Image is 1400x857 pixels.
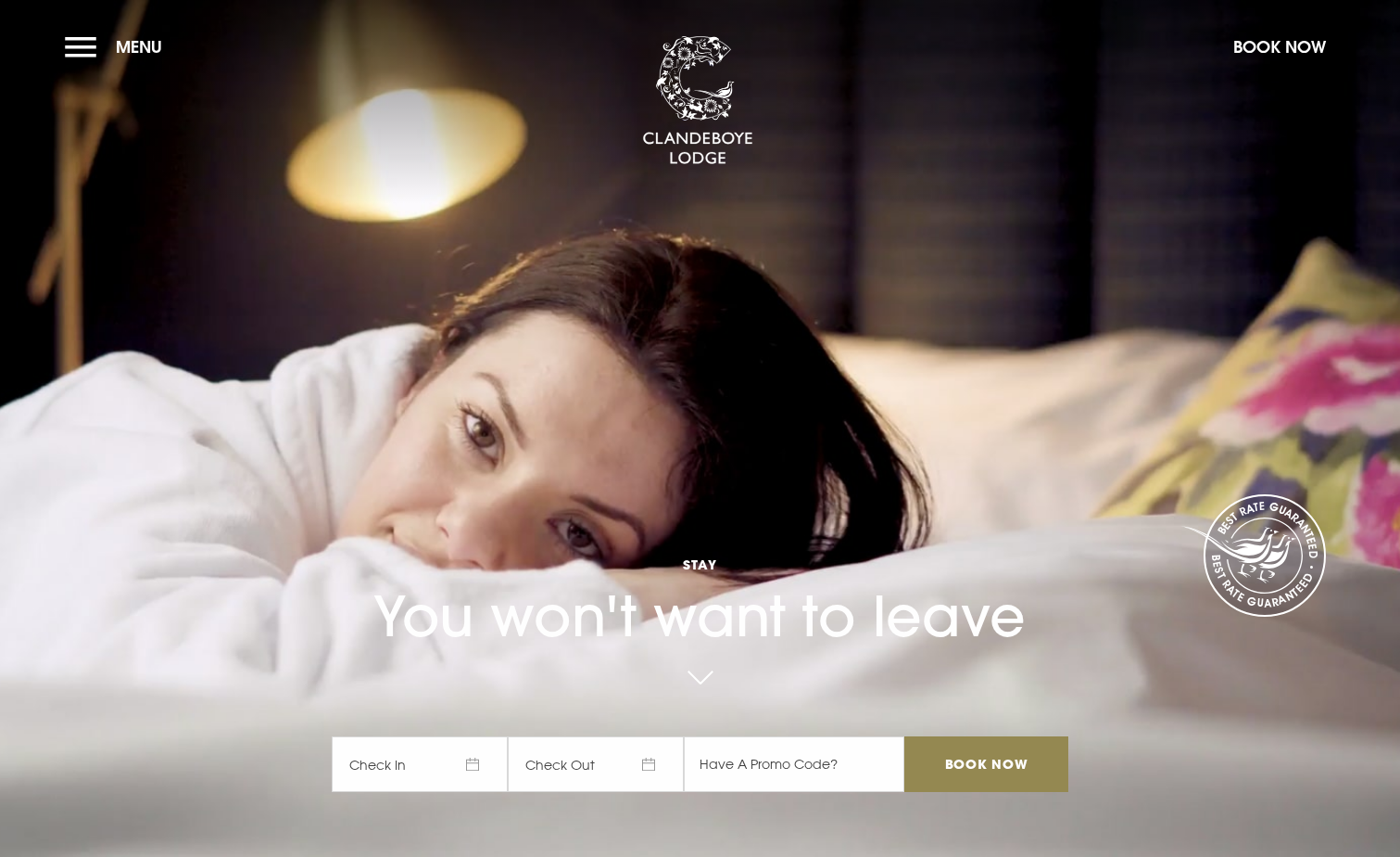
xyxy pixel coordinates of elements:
[332,736,508,792] span: Check In
[116,36,162,58] span: Menu
[332,556,1067,573] span: Stay
[642,36,753,166] img: Clandeboye Lodge
[1224,27,1335,67] button: Book Now
[684,736,904,792] input: Have A Promo Code?
[508,736,684,792] span: Check Out
[904,736,1067,792] input: Book Now
[332,501,1067,649] h1: You won't want to leave
[65,27,171,67] button: Menu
